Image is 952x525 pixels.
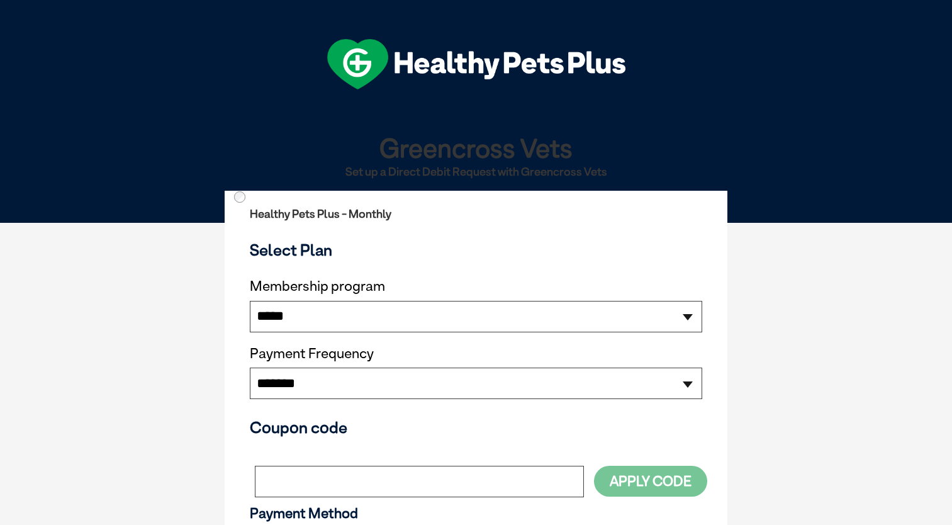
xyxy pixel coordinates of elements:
[250,505,702,522] h3: Payment Method
[230,166,722,178] h2: Set up a Direct Debit Request with Greencross Vets
[250,418,702,437] h3: Coupon code
[594,466,707,497] button: Apply Code
[250,208,702,220] h2: Healthy Pets Plus - Monthly
[250,240,702,259] h3: Select Plan
[250,346,374,362] label: Payment Frequency
[327,39,625,89] img: hpp-logo-landscape-green-white.png
[230,133,722,162] h1: Greencross Vets
[250,278,702,295] label: Membership program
